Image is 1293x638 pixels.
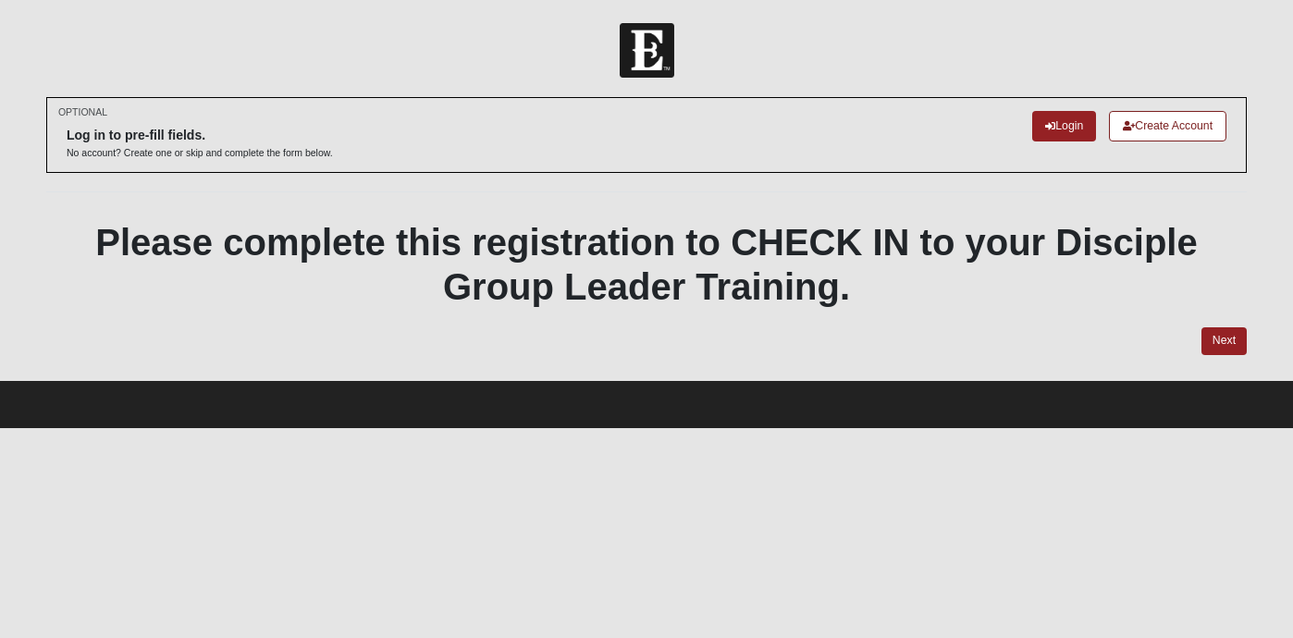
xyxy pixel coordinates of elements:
[67,128,333,143] h6: Log in to pre-fill fields.
[1109,111,1226,141] a: Create Account
[67,146,333,160] p: No account? Create one or skip and complete the form below.
[58,105,107,119] small: OPTIONAL
[1201,327,1247,354] a: Next
[46,220,1247,309] h2: Please complete this registration to CHECK IN to your Disciple Group Leader Training.
[620,23,674,78] img: Church of Eleven22 Logo
[1032,111,1096,141] a: Login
